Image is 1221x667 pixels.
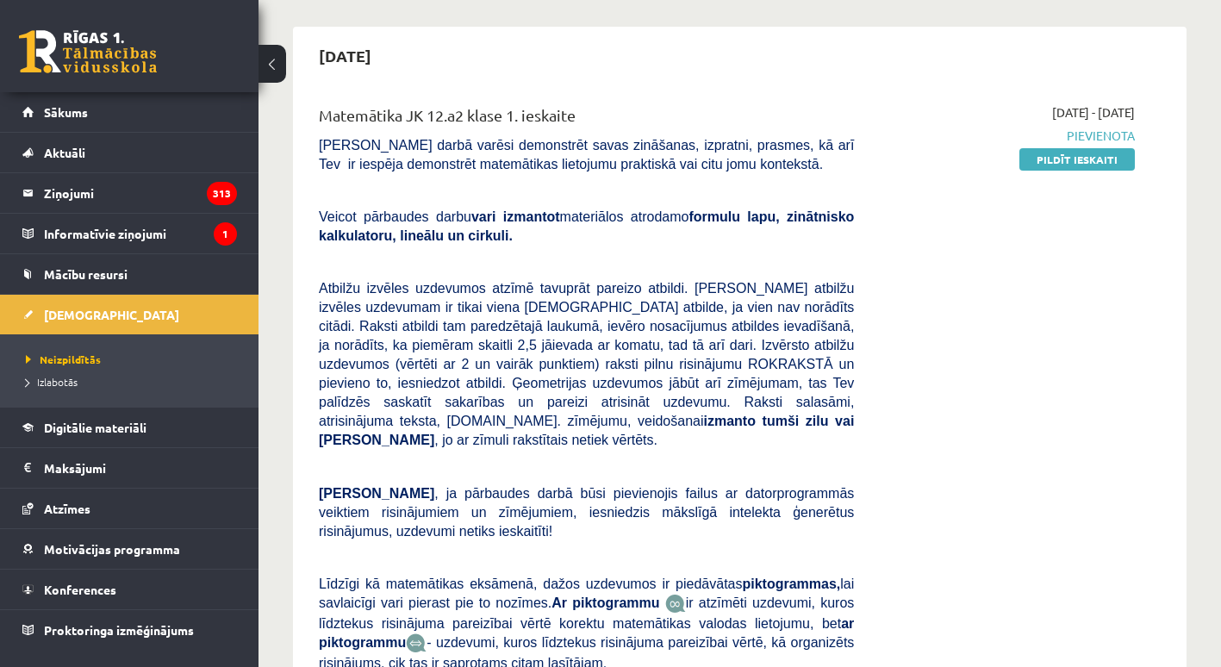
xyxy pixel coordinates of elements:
i: 1 [214,222,237,246]
a: Aktuāli [22,133,237,172]
span: Mācību resursi [44,266,128,282]
a: Ziņojumi313 [22,173,237,213]
span: Konferences [44,582,116,597]
a: Digitālie materiāli [22,408,237,447]
span: Proktoringa izmēģinājums [44,622,194,638]
b: vari izmantot [471,209,560,224]
span: Atzīmes [44,501,90,516]
a: [DEMOGRAPHIC_DATA] [22,295,237,334]
img: wKvN42sLe3LLwAAAABJRU5ErkJggg== [406,633,427,653]
h2: [DATE] [302,35,389,76]
span: [PERSON_NAME] darbā varēsi demonstrēt savas zināšanas, izpratni, prasmes, kā arī Tev ir iespēja d... [319,138,854,171]
a: Maksājumi [22,448,237,488]
span: [DEMOGRAPHIC_DATA] [44,307,179,322]
a: Konferences [22,570,237,609]
a: Izlabotās [26,374,241,390]
span: Atbilžu izvēles uzdevumos atzīmē tavuprāt pareizo atbildi. [PERSON_NAME] atbilžu izvēles uzdevuma... [319,281,854,447]
legend: Maksājumi [44,448,237,488]
span: Līdzīgi kā matemātikas eksāmenā, dažos uzdevumos ir piedāvātas lai savlaicīgi vari pierast pie to... [319,577,854,610]
b: formulu lapu, zinātnisko kalkulatoru, lineālu un cirkuli. [319,209,854,243]
img: JfuEzvunn4EvwAAAAASUVORK5CYII= [665,594,686,614]
span: ir atzīmēti uzdevumi, kuros līdztekus risinājuma pareizībai vērtē korektu matemātikas valodas lie... [319,595,854,650]
span: Neizpildītās [26,352,101,366]
a: Pildīt ieskaiti [1019,148,1135,171]
span: Sākums [44,104,88,120]
span: , ja pārbaudes darbā būsi pievienojis failus ar datorprogrammās veiktiem risinājumiem un zīmējumi... [319,486,854,539]
span: Digitālie materiāli [44,420,146,435]
b: Ar piktogrammu [551,595,659,610]
span: Pievienota [880,127,1135,145]
a: Neizpildītās [26,352,241,367]
span: Veicot pārbaudes darbu materiālos atrodamo [319,209,854,243]
b: izmanto [704,414,756,428]
span: Motivācijas programma [44,541,180,557]
span: Aktuāli [44,145,85,160]
div: Matemātika JK 12.a2 klase 1. ieskaite [319,103,854,135]
a: Motivācijas programma [22,529,237,569]
span: Izlabotās [26,375,78,389]
a: Informatīvie ziņojumi1 [22,214,237,253]
a: Rīgas 1. Tālmācības vidusskola [19,30,157,73]
legend: Informatīvie ziņojumi [44,214,237,253]
a: Atzīmes [22,489,237,528]
i: 313 [207,182,237,205]
span: [PERSON_NAME] [319,486,434,501]
span: [DATE] - [DATE] [1052,103,1135,122]
a: Mācību resursi [22,254,237,294]
a: Sākums [22,92,237,132]
legend: Ziņojumi [44,173,237,213]
b: piktogrammas, [743,577,841,591]
a: Proktoringa izmēģinājums [22,610,237,650]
